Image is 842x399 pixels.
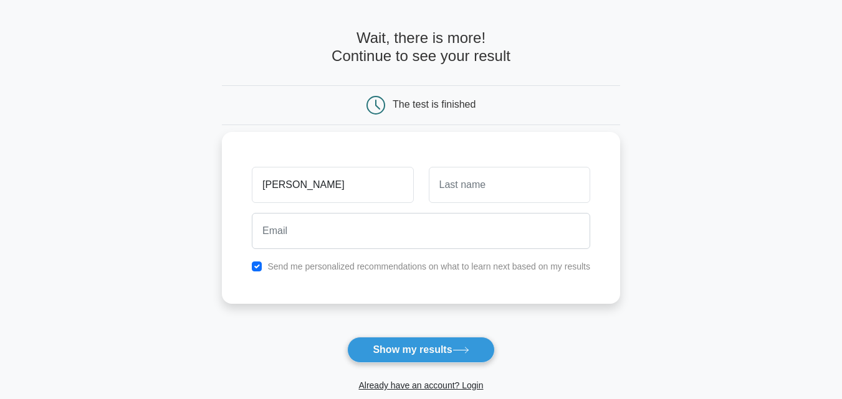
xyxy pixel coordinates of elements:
[252,213,590,249] input: Email
[347,337,494,363] button: Show my results
[267,261,590,271] label: Send me personalized recommendations on what to learn next based on my results
[429,167,590,203] input: Last name
[393,99,476,110] div: The test is finished
[222,29,620,65] h4: Wait, there is more! Continue to see your result
[358,380,483,390] a: Already have an account? Login
[252,167,413,203] input: First name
